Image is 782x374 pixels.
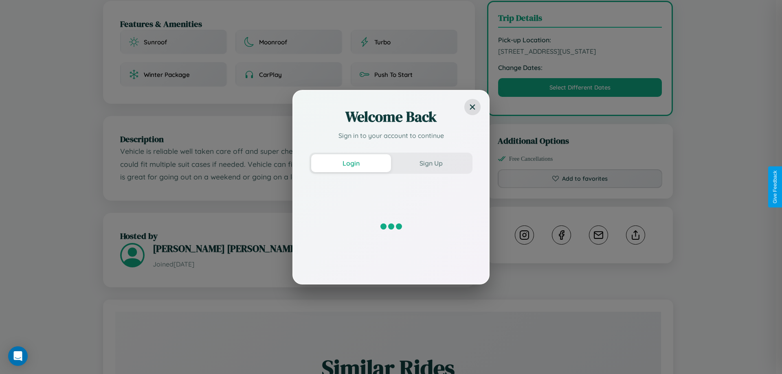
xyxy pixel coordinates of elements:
div: Open Intercom Messenger [8,346,28,366]
button: Sign Up [391,154,471,172]
button: Login [311,154,391,172]
div: Give Feedback [772,171,778,203]
p: Sign in to your account to continue [310,131,472,140]
h2: Welcome Back [310,107,472,127]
